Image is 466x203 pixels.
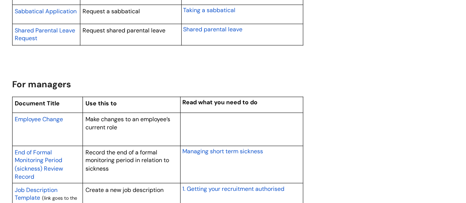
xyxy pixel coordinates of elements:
a: End of Formal Monitoring Period (sickness) Review Record [15,148,63,181]
span: For managers [12,78,71,90]
span: 1. Getting your recruitment authorised [182,185,284,192]
a: Shared parental leave [183,25,242,34]
a: Managing short term sickness [182,147,263,155]
span: Create a new job description [85,186,164,193]
span: Document Title [15,99,60,107]
a: Sabbatical Application [15,7,77,15]
span: Make changes to an employee’s current role [85,115,170,131]
span: Record the end of a formal monitoring period in relation to sickness [85,148,169,172]
span: Request a sabbatical [83,7,140,15]
span: Job Description Template [15,186,57,202]
span: Use this to [85,99,117,107]
span: Shared Parental Leave Request [15,27,75,42]
a: Job Description Template [15,185,57,202]
a: Employee Change [15,115,63,123]
span: Request shared parental leave [83,27,165,34]
a: Taking a sabbatical [183,6,235,14]
span: Read what you need to do [182,98,257,106]
a: 1. Getting your recruitment authorised [182,184,284,193]
a: Shared Parental Leave Request [15,26,75,43]
span: Shared parental leave [183,25,242,33]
